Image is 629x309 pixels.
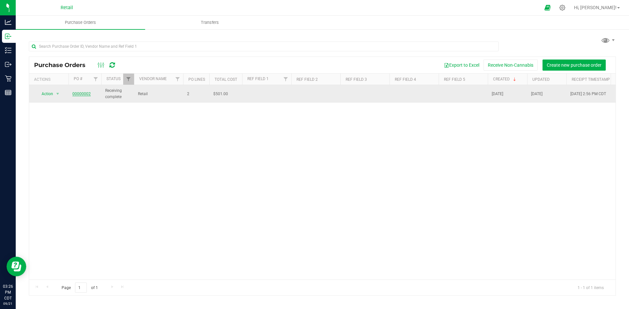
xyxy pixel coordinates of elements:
[34,77,66,82] div: Actions
[532,77,550,82] a: Updated
[36,89,53,98] span: Action
[106,77,121,81] a: Status
[29,42,499,51] input: Search Purchase Order ID, Vendor Name and Ref Field 1
[5,61,11,68] inline-svg: Outbound
[34,61,92,69] span: Purchase Orders
[5,19,11,26] inline-svg: Analytics
[16,16,145,29] a: Purchase Orders
[7,257,26,276] iframe: Resource center
[72,92,91,96] a: 00000002
[74,77,82,81] a: PO #
[570,91,606,97] span: [DATE] 2:56 PM CDT
[574,5,617,10] span: Hi, [PERSON_NAME]!
[543,60,606,71] button: Create new purchase order
[296,77,318,82] a: Ref Field 2
[56,283,103,293] span: Page of 1
[61,5,73,10] span: Retail
[105,88,130,100] span: Receiving complete
[172,74,183,85] a: Filter
[5,33,11,40] inline-svg: Inbound
[346,77,367,82] a: Ref Field 3
[215,77,237,82] a: Total Cost
[540,1,555,14] span: Open Ecommerce Menu
[440,60,484,71] button: Export to Excel
[123,74,134,85] a: Filter
[247,77,269,81] a: Ref Field 1
[558,5,566,11] div: Manage settings
[213,91,228,97] span: $501.00
[90,74,101,85] a: Filter
[138,91,179,97] span: Retail
[5,89,11,96] inline-svg: Reports
[572,283,609,292] span: 1 - 1 of 1 items
[531,91,543,97] span: [DATE]
[145,16,275,29] a: Transfers
[572,77,610,82] a: Receipt Timestamp
[75,283,87,293] input: 1
[188,77,205,82] a: PO Lines
[5,47,11,54] inline-svg: Inventory
[395,77,416,82] a: Ref Field 4
[484,60,538,71] button: Receive Non-Cannabis
[493,77,517,81] a: Created
[139,77,167,81] a: Vendor Name
[56,20,105,26] span: Purchase Orders
[280,74,291,85] a: Filter
[3,301,13,306] p: 09/21
[3,283,13,301] p: 03:26 PM CDT
[547,62,601,68] span: Create new purchase order
[5,75,11,82] inline-svg: Retail
[54,89,62,98] span: select
[444,77,465,82] a: Ref Field 5
[492,91,503,97] span: [DATE]
[187,91,205,97] span: 2
[192,20,228,26] span: Transfers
